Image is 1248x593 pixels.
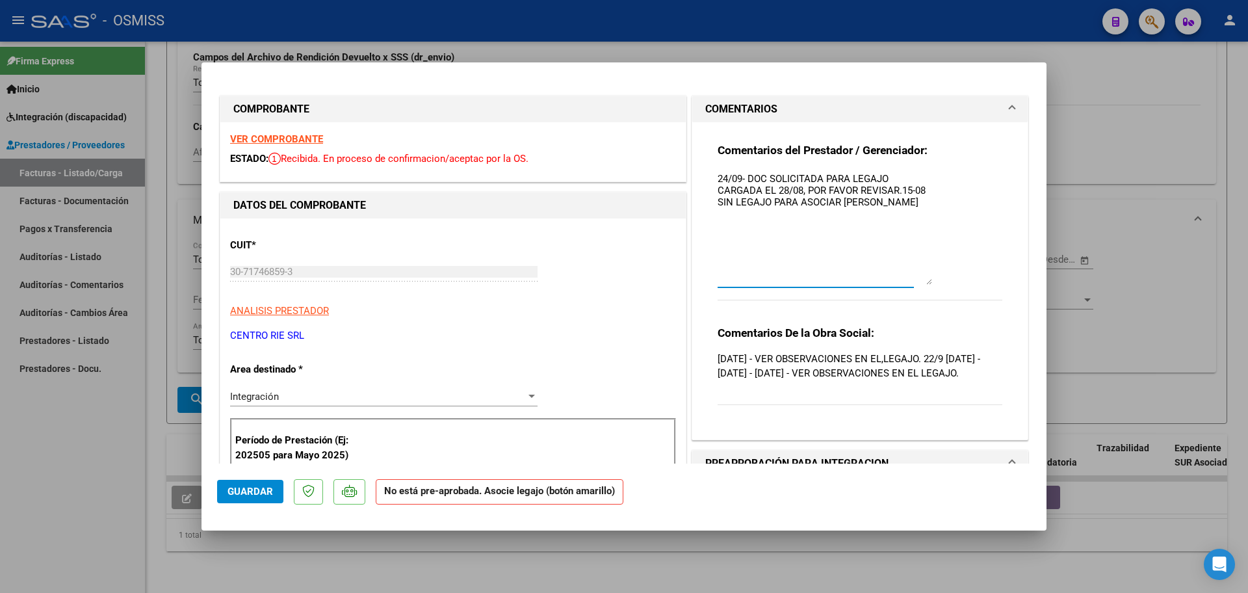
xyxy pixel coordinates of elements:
mat-expansion-panel-header: COMENTARIOS [692,96,1028,122]
p: Período de Prestación (Ej: 202505 para Mayo 2025) [235,433,366,462]
span: ESTADO: [230,153,268,165]
strong: No está pre-aprobada. Asocie legajo (botón amarillo) [376,479,623,505]
mat-expansion-panel-header: PREAPROBACIÓN PARA INTEGRACION [692,451,1028,477]
h1: COMENTARIOS [705,101,777,117]
strong: Comentarios del Prestador / Gerenciador: [718,144,928,157]
strong: COMPROBANTE [233,103,309,115]
div: Open Intercom Messenger [1204,549,1235,580]
span: Recibida. En proceso de confirmacion/aceptac por la OS. [268,153,528,165]
div: COMENTARIOS [692,122,1028,440]
h1: PREAPROBACIÓN PARA INTEGRACION [705,456,889,471]
span: Integración [230,391,279,402]
p: [DATE] - VER OBSERVACIONES EN EL,LEGAJO. 22/9 [DATE] - [DATE] - [DATE] - VER OBSERVACIONES EN EL ... [718,352,1002,380]
a: VER COMPROBANTE [230,133,323,145]
button: Guardar [217,480,283,503]
p: Area destinado * [230,362,364,377]
strong: DATOS DEL COMPROBANTE [233,199,366,211]
p: CENTRO RIE SRL [230,328,676,343]
p: CUIT [230,238,364,253]
strong: Comentarios De la Obra Social: [718,326,874,339]
span: Guardar [227,486,273,497]
span: ANALISIS PRESTADOR [230,305,329,317]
